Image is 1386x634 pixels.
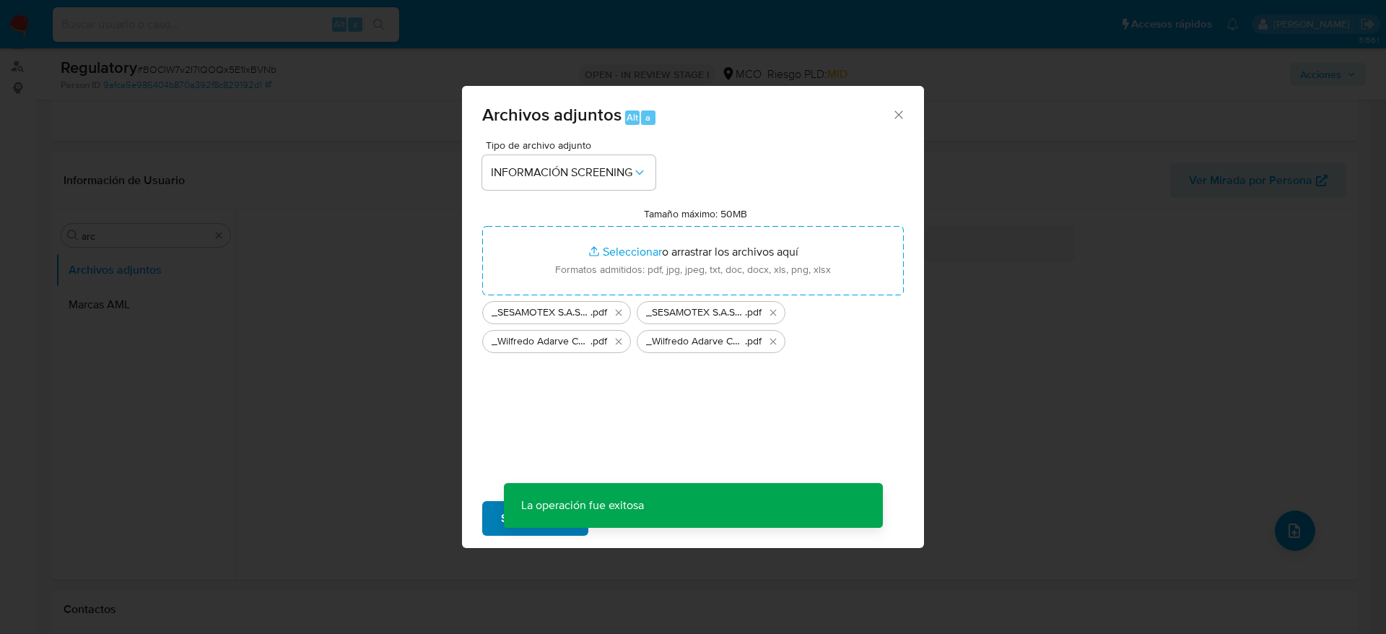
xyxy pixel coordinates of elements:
span: _Wilfredo Adarve Cuellar_ - Buscar con Google [492,334,590,349]
span: _SESAMOTEX S.A.S_ lavado de dinero - Buscar con Google [646,305,745,320]
span: INFORMACIÓN SCREENING [491,165,632,180]
span: _Wilfredo Adarve Cuellar_ lavado de dinero - Buscar con Google [646,334,745,349]
button: Eliminar _Wilfredo Adarve Cuellar_ lavado de dinero - Buscar con Google.pdf [764,333,782,350]
label: Tamaño máximo: 50MB [644,207,747,220]
span: .pdf [745,334,762,349]
ul: Archivos seleccionados [482,295,904,353]
span: .pdf [745,305,762,320]
span: Cancelar [613,503,660,534]
span: Subir archivo [501,503,570,534]
span: .pdf [590,305,607,320]
button: Eliminar _SESAMOTEX S.A.S_ - Buscar con Google.pdf [610,304,627,321]
button: Eliminar _Wilfredo Adarve Cuellar_ - Buscar con Google.pdf [610,333,627,350]
span: .pdf [590,334,607,349]
span: Archivos adjuntos [482,102,622,127]
button: Subir archivo [482,501,588,536]
p: La operación fue exitosa [504,483,661,528]
span: _SESAMOTEX S.A.S_ - Buscar con Google [492,305,590,320]
span: Tipo de archivo adjunto [486,140,659,150]
button: Eliminar _SESAMOTEX S.A.S_ lavado de dinero - Buscar con Google.pdf [764,304,782,321]
button: INFORMACIÓN SCREENING [482,155,655,190]
span: a [645,110,650,124]
button: Cerrar [892,108,905,121]
span: Alt [627,110,638,124]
